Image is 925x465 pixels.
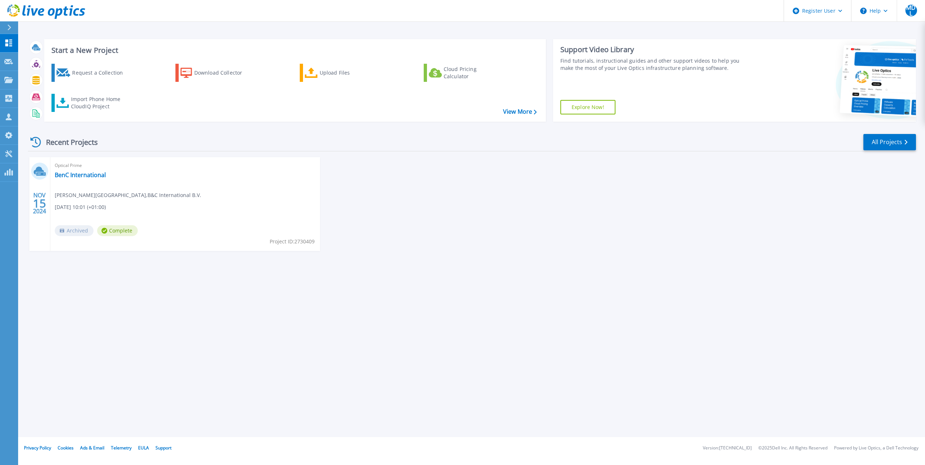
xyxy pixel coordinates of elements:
[175,64,256,82] a: Download Collector
[270,238,315,246] span: Project ID: 2730409
[138,445,149,451] a: EULA
[97,225,138,236] span: Complete
[560,45,748,54] div: Support Video Library
[28,133,108,151] div: Recent Projects
[560,100,615,114] a: Explore Now!
[33,200,46,206] span: 15
[863,134,916,150] a: All Projects
[72,66,130,80] div: Request a Collection
[300,64,381,82] a: Upload Files
[758,446,827,451] li: © 2025 Dell Inc. All Rights Reserved
[111,445,132,451] a: Telemetry
[905,5,917,16] span: MDL
[503,108,537,115] a: View More
[51,46,536,54] h3: Start a New Project
[155,445,171,451] a: Support
[444,66,502,80] div: Cloud Pricing Calculator
[55,162,316,169] span: Optical Prime
[55,203,106,211] span: [DATE] 10:01 (+01:00)
[51,64,132,82] a: Request a Collection
[560,57,748,72] div: Find tutorials, instructional guides and other support videos to help you make the most of your L...
[55,225,94,236] span: Archived
[55,191,201,199] span: [PERSON_NAME][GEOGRAPHIC_DATA] , B&C International B.V.
[703,446,752,451] li: Version: [TECHNICAL_ID]
[320,66,378,80] div: Upload Files
[58,445,74,451] a: Cookies
[834,446,918,451] li: Powered by Live Optics, a Dell Technology
[424,64,505,82] a: Cloud Pricing Calculator
[24,445,51,451] a: Privacy Policy
[33,190,46,217] div: NOV 2024
[80,445,104,451] a: Ads & Email
[194,66,252,80] div: Download Collector
[71,96,128,110] div: Import Phone Home CloudIQ Project
[55,171,106,179] a: BenC International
